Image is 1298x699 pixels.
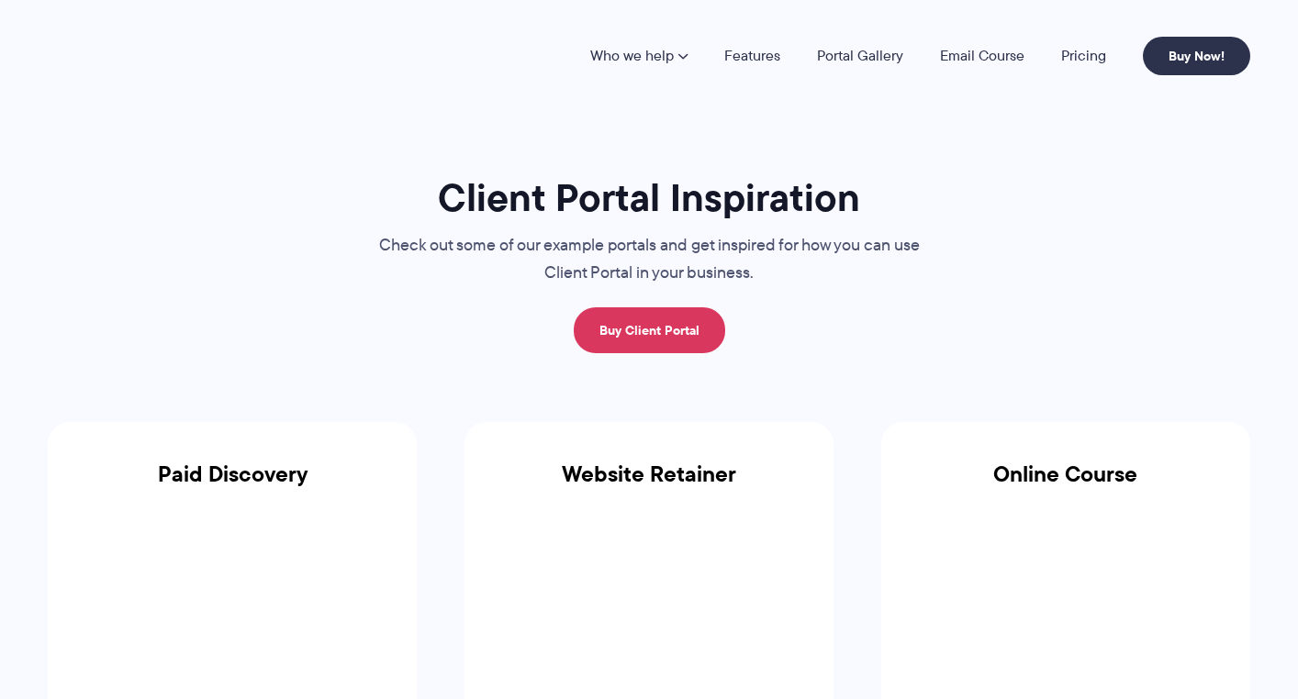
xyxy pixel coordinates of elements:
[341,232,957,287] p: Check out some of our example portals and get inspired for how you can use Client Portal in your ...
[724,49,780,63] a: Features
[940,49,1024,63] a: Email Course
[817,49,903,63] a: Portal Gallery
[1061,49,1106,63] a: Pricing
[464,461,834,509] h3: Website Retainer
[1143,37,1250,75] a: Buy Now!
[590,49,688,63] a: Who we help
[48,461,417,509] h3: Paid Discovery
[574,307,725,353] a: Buy Client Portal
[341,173,957,222] h1: Client Portal Inspiration
[881,461,1250,509] h3: Online Course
